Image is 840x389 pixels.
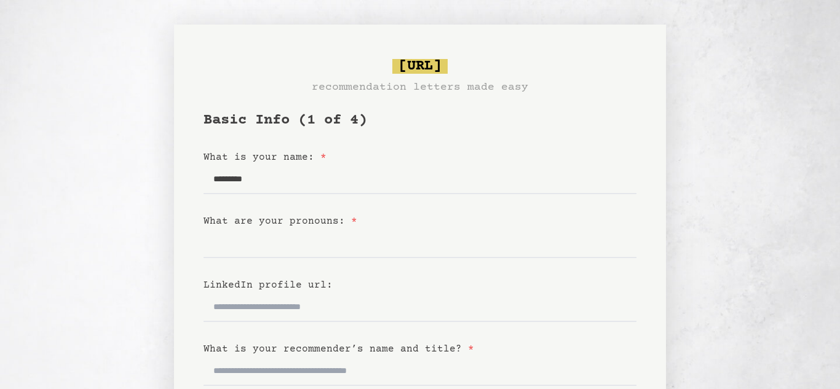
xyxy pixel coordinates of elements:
span: [URL] [392,59,448,74]
label: What are your pronouns: [204,216,357,227]
h1: Basic Info (1 of 4) [204,111,636,130]
label: What is your recommender’s name and title? [204,344,474,355]
h3: recommendation letters made easy [312,79,528,96]
label: What is your name: [204,152,327,163]
label: LinkedIn profile url: [204,280,333,291]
